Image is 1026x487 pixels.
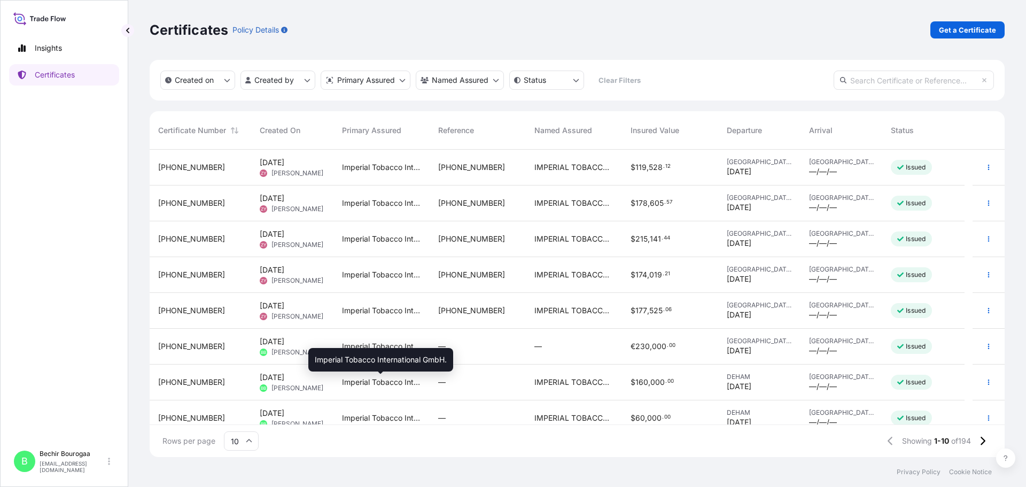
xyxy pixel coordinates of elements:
[271,276,323,285] span: [PERSON_NAME]
[809,229,874,238] span: [GEOGRAPHIC_DATA]
[35,69,75,80] p: Certificates
[727,381,751,392] span: [DATE]
[727,125,762,136] span: Departure
[809,381,837,392] span: —/—/—
[665,308,672,312] span: 06
[271,420,323,428] span: [PERSON_NAME]
[666,200,673,204] span: 57
[667,380,674,383] span: 00
[635,235,648,243] span: 215
[809,202,837,213] span: —/—/—
[589,72,649,89] button: Clear Filters
[534,198,613,208] span: IMPERIAL TOBACCO INTERNATIONAL GMBH
[21,456,28,467] span: B
[416,71,504,90] button: cargoOwner Filter options
[158,234,225,244] span: [PHONE_NUMBER]
[906,235,926,243] p: Issued
[647,414,662,422] span: 000
[321,71,410,90] button: distributor Filter options
[635,343,650,350] span: 230
[631,235,635,243] span: $
[727,345,751,356] span: [DATE]
[261,168,266,179] span: ZY
[727,238,751,249] span: [DATE]
[240,71,315,90] button: createdBy Filter options
[271,312,323,321] span: [PERSON_NAME]
[939,25,996,35] p: Get a Certificate
[631,343,635,350] span: €
[667,344,669,347] span: .
[158,125,226,136] span: Certificate Number
[342,269,421,280] span: Imperial Tobacco International GmbH.
[650,343,652,350] span: ,
[631,414,635,422] span: $
[260,125,300,136] span: Created On
[342,341,421,352] span: Imperial Tobacco International GmbH.
[158,341,225,352] span: [PHONE_NUMBER]
[727,408,792,417] span: DEHAM
[158,377,225,388] span: [PHONE_NUMBER]
[809,265,874,274] span: [GEOGRAPHIC_DATA]
[662,415,664,419] span: .
[648,235,650,243] span: ,
[631,125,679,136] span: Insured Value
[534,269,613,280] span: IMPERIAL TOBACCO INTERNATIONAL GMBH
[631,199,635,207] span: $
[727,194,792,202] span: [GEOGRAPHIC_DATA]
[631,378,635,386] span: $
[175,75,214,86] p: Created on
[906,414,926,422] p: Issued
[647,271,649,279] span: ,
[9,37,119,59] a: Insights
[261,239,266,250] span: ZY
[271,241,323,249] span: [PERSON_NAME]
[534,125,592,136] span: Named Assured
[534,234,613,244] span: IMPERIAL TOBACCO INTERNATIONAL GMBH
[727,158,792,166] span: [GEOGRAPHIC_DATA]
[635,307,647,314] span: 177
[271,348,323,357] span: [PERSON_NAME]
[902,436,932,446] span: Showing
[260,372,284,383] span: [DATE]
[438,377,446,388] span: —
[35,43,62,53] p: Insights
[891,125,914,136] span: Status
[834,71,994,90] input: Search Certificate or Reference...
[261,383,266,393] span: BB
[650,235,661,243] span: 141
[158,162,225,173] span: [PHONE_NUMBER]
[342,125,401,136] span: Primary Assured
[342,413,421,423] span: Imperial Tobacco International GmbH.
[727,265,792,274] span: [GEOGRAPHIC_DATA]
[906,163,926,172] p: Issued
[635,271,647,279] span: 174
[906,378,926,386] p: Issued
[534,377,613,388] span: IMPERIAL TOBACCO INTERNATIONAL GMBH
[260,193,284,204] span: [DATE]
[648,378,650,386] span: ,
[160,71,235,90] button: createdOn Filter options
[669,344,675,347] span: 00
[342,198,421,208] span: Imperial Tobacco International GmbH.
[809,194,874,202] span: [GEOGRAPHIC_DATA]
[158,413,225,423] span: [PHONE_NUMBER]
[342,234,421,244] span: Imperial Tobacco International GmbH.
[664,236,670,240] span: 44
[534,305,613,316] span: IMPERIAL TOBACCO INTERNATIONAL GMBH
[337,75,395,86] p: Primary Assured
[727,166,751,177] span: [DATE]
[534,162,613,173] span: IMPERIAL TOBACCO INTERNATIONAL GMBH
[662,236,663,240] span: .
[934,436,949,446] span: 1-10
[809,238,837,249] span: —/—/—
[665,272,670,276] span: 21
[271,169,323,177] span: [PERSON_NAME]
[158,269,225,280] span: [PHONE_NUMBER]
[906,270,926,279] p: Issued
[949,468,992,476] a: Cookie Notice
[232,25,279,35] p: Policy Details
[897,468,941,476] a: Privacy Policy
[342,162,421,173] span: Imperial Tobacco International GmbH.
[438,234,505,244] span: [PHONE_NUMBER]
[663,165,665,168] span: .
